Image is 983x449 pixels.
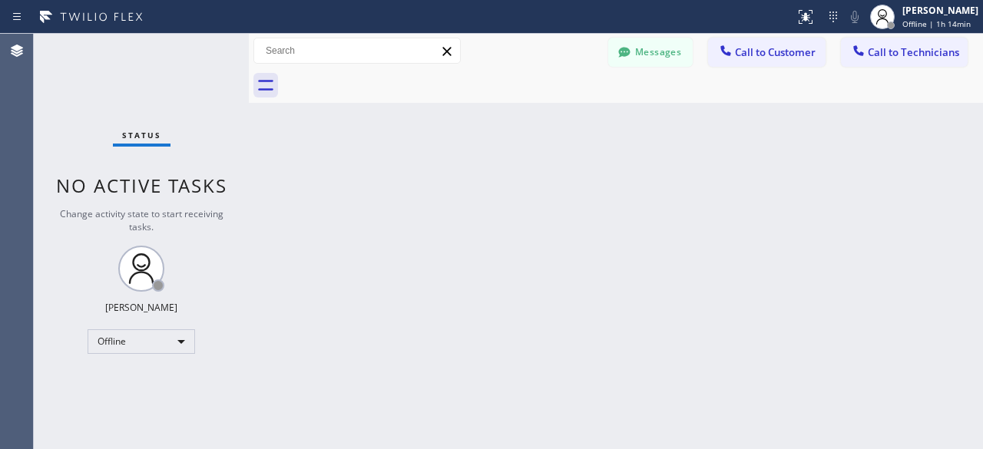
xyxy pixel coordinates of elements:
[105,301,177,314] div: [PERSON_NAME]
[735,45,816,59] span: Call to Customer
[88,329,195,354] div: Offline
[254,38,460,63] input: Search
[708,38,826,67] button: Call to Customer
[868,45,959,59] span: Call to Technicians
[902,4,978,17] div: [PERSON_NAME]
[608,38,693,67] button: Messages
[844,6,866,28] button: Mute
[60,207,223,233] span: Change activity state to start receiving tasks.
[56,173,227,198] span: No active tasks
[902,18,971,29] span: Offline | 1h 14min
[841,38,968,67] button: Call to Technicians
[122,130,161,140] span: Status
